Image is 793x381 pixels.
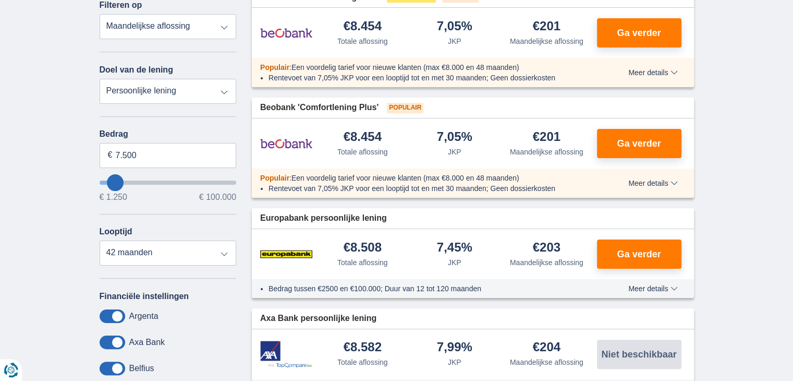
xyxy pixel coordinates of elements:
[620,179,685,187] button: Meer details
[448,147,461,157] div: JKP
[337,257,388,268] div: Totale aflossing
[260,241,312,267] img: product.pl.alt Europabank
[617,249,661,259] span: Ga verder
[252,173,599,183] div: :
[437,341,472,355] div: 7,99%
[260,63,289,72] span: Populair
[260,130,312,157] img: product.pl.alt Beobank
[269,73,590,83] li: Rentevoet van 7,05% JKP voor een looptijd tot en met 30 maanden; Geen dossierkosten
[260,341,312,368] img: product.pl.alt Axa Bank
[437,241,472,255] div: 7,45%
[533,130,560,145] div: €201
[260,20,312,46] img: product.pl.alt Beobank
[100,227,132,236] label: Looptijd
[448,357,461,367] div: JKP
[100,1,142,10] label: Filteren op
[260,174,289,182] span: Populair
[597,129,681,158] button: Ga verder
[448,36,461,46] div: JKP
[601,350,676,359] span: Niet beschikbaar
[344,241,382,255] div: €8.508
[337,357,388,367] div: Totale aflossing
[597,240,681,269] button: Ga verder
[100,129,237,139] label: Bedrag
[628,285,677,292] span: Meer details
[260,102,379,114] span: Beobank 'Comfortlening Plus'
[533,341,560,355] div: €204
[617,28,661,38] span: Ga verder
[129,312,158,321] label: Argenta
[437,130,472,145] div: 7,05%
[100,65,173,75] label: Doel van de lening
[510,36,583,46] div: Maandelijkse aflossing
[620,284,685,293] button: Meer details
[291,174,519,182] span: Een voordelig tarief voor nieuwe klanten (max €8.000 en 48 maanden)
[533,20,560,34] div: €201
[129,364,154,373] label: Belfius
[448,257,461,268] div: JKP
[269,183,590,194] li: Rentevoet van 7,05% JKP voor een looptijd tot en met 30 maanden; Geen dossierkosten
[628,69,677,76] span: Meer details
[510,147,583,157] div: Maandelijkse aflossing
[510,257,583,268] div: Maandelijkse aflossing
[337,147,388,157] div: Totale aflossing
[260,212,387,224] span: Europabank persoonlijke lening
[344,20,382,34] div: €8.454
[291,63,519,72] span: Een voordelig tarief voor nieuwe klanten (max €8.000 en 48 maanden)
[269,283,590,294] li: Bedrag tussen €2500 en €100.000; Duur van 12 tot 120 maanden
[337,36,388,46] div: Totale aflossing
[597,18,681,47] button: Ga verder
[344,341,382,355] div: €8.582
[260,313,376,325] span: Axa Bank persoonlijke lening
[597,340,681,369] button: Niet beschikbaar
[437,20,472,34] div: 7,05%
[510,357,583,367] div: Maandelijkse aflossing
[100,193,127,201] span: € 1.250
[628,180,677,187] span: Meer details
[533,241,560,255] div: €203
[108,149,113,161] span: €
[387,103,423,113] span: Populair
[344,130,382,145] div: €8.454
[617,139,661,148] span: Ga verder
[252,62,599,73] div: :
[129,338,165,347] label: Axa Bank
[620,68,685,77] button: Meer details
[100,292,189,301] label: Financiële instellingen
[100,181,237,185] input: wantToBorrow
[199,193,236,201] span: € 100.000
